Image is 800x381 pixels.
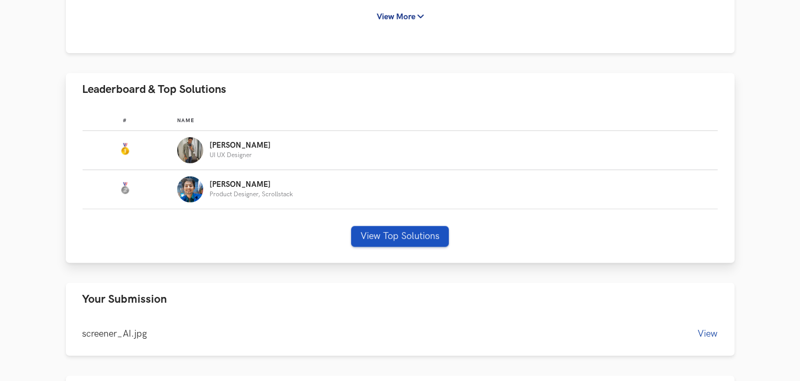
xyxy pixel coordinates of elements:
div: Your Submission [66,316,735,356]
button: Your Submission [66,283,735,316]
span: screener_AI.jpg [83,328,147,339]
button: View Top Solutions [351,226,449,247]
p: UI UX Designer [210,152,271,159]
img: Silver Medal [119,182,131,195]
img: Profile photo [177,137,203,163]
span: Name [177,117,194,124]
span: Your Submission [83,292,167,306]
p: Product Designer, Scrollstack [210,191,293,198]
table: Leaderboard [83,109,718,209]
button: View [698,328,718,339]
button: Leaderboard & Top Solutions [66,73,735,106]
img: Profile photo [177,176,203,203]
p: [PERSON_NAME] [210,181,293,189]
span: # [123,117,127,124]
p: [PERSON_NAME] [210,141,271,150]
span: Leaderboard & Top Solutions [83,82,227,97]
div: Leaderboard & Top Solutions [66,106,735,264]
img: Gold Medal [119,143,131,156]
button: View More [367,7,433,27]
